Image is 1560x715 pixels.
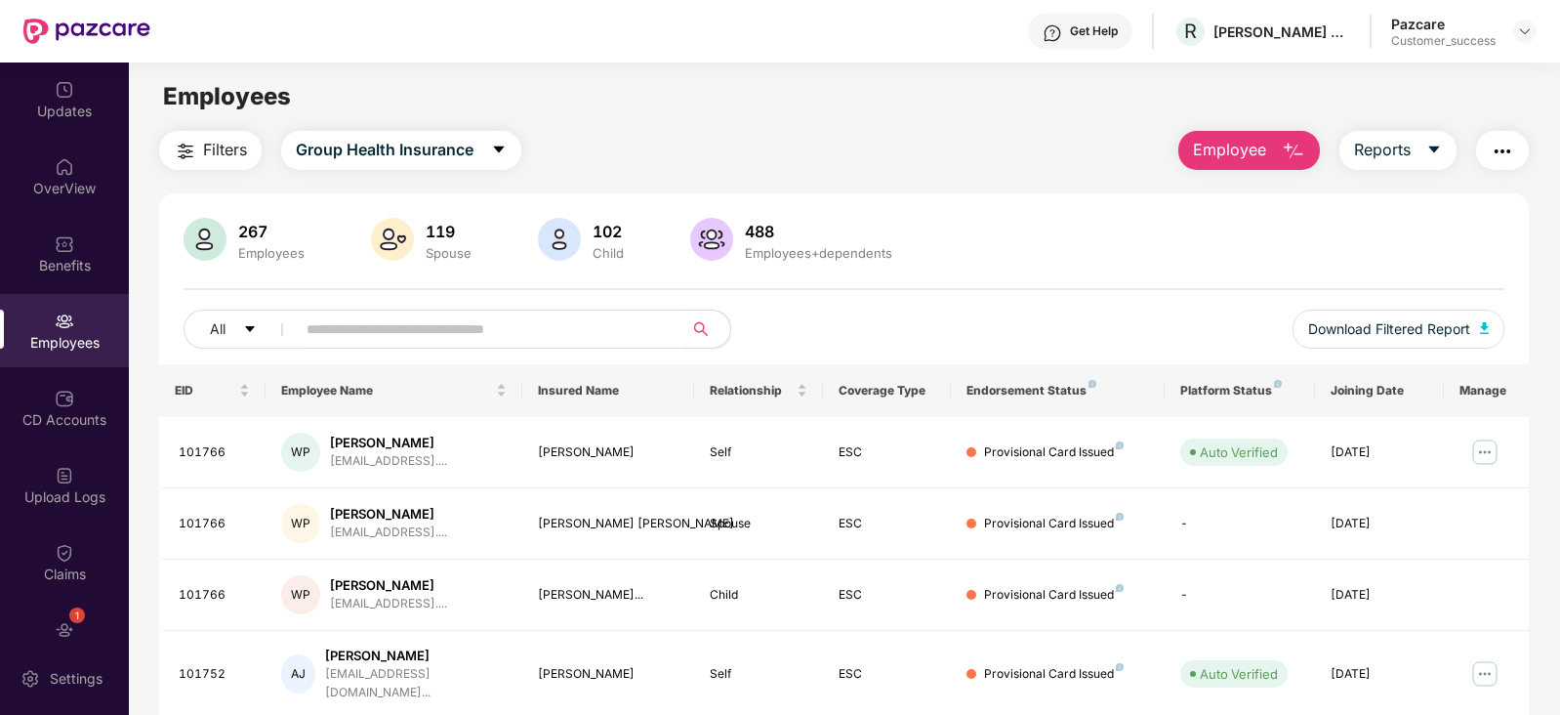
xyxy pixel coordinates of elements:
span: Employee [1193,138,1266,162]
div: 101766 [179,515,251,533]
div: Pazcare [1391,15,1496,33]
div: Settings [44,669,108,689]
div: [PERSON_NAME] [330,576,447,595]
div: [PERSON_NAME] [330,434,447,452]
td: - [1165,488,1315,560]
img: svg+xml;base64,PHN2ZyB4bWxucz0iaHR0cDovL3d3dy53My5vcmcvMjAwMC9zdmciIHdpZHRoPSI4IiBoZWlnaHQ9IjgiIH... [1116,513,1124,521]
th: Insured Name [522,364,693,417]
div: Employees+dependents [741,245,896,261]
span: EID [175,383,236,399]
img: svg+xml;base64,PHN2ZyB4bWxucz0iaHR0cDovL3d3dy53My5vcmcvMjAwMC9zdmciIHhtbG5zOnhsaW5rPSJodHRwOi8vd3... [1282,140,1305,163]
div: [DATE] [1331,515,1428,533]
span: search [682,321,720,337]
div: [PERSON_NAME] ENGINEERS PVT. LTD. [1213,22,1350,41]
div: ESC [839,443,936,462]
th: Joining Date [1315,364,1444,417]
div: [DATE] [1331,586,1428,605]
div: Child [710,586,807,605]
div: Auto Verified [1200,442,1278,462]
img: svg+xml;base64,PHN2ZyBpZD0iU2V0dGluZy0yMHgyMCIgeG1sbnM9Imh0dHA6Ly93d3cudzMub3JnLzIwMDAvc3ZnIiB3aW... [21,669,40,689]
img: svg+xml;base64,PHN2ZyB4bWxucz0iaHR0cDovL3d3dy53My5vcmcvMjAwMC9zdmciIHhtbG5zOnhsaW5rPSJodHRwOi8vd3... [690,218,733,261]
th: Employee Name [266,364,522,417]
img: svg+xml;base64,PHN2ZyBpZD0iQ0RfQWNjb3VudHMiIGRhdGEtbmFtZT0iQ0QgQWNjb3VudHMiIHhtbG5zPSJodHRwOi8vd3... [55,389,74,408]
div: 101752 [179,665,251,684]
div: 101766 [179,443,251,462]
th: Relationship [694,364,823,417]
div: [PERSON_NAME] [325,647,508,665]
img: svg+xml;base64,PHN2ZyB4bWxucz0iaHR0cDovL3d3dy53My5vcmcvMjAwMC9zdmciIHdpZHRoPSI4IiBoZWlnaHQ9IjgiIH... [1274,380,1282,388]
div: 267 [234,222,308,241]
img: svg+xml;base64,PHN2ZyB4bWxucz0iaHR0cDovL3d3dy53My5vcmcvMjAwMC9zdmciIHhtbG5zOnhsaW5rPSJodHRwOi8vd3... [184,218,226,261]
img: svg+xml;base64,PHN2ZyB4bWxucz0iaHR0cDovL3d3dy53My5vcmcvMjAwMC9zdmciIHdpZHRoPSI4IiBoZWlnaHQ9IjgiIH... [1116,442,1124,449]
span: R [1184,20,1197,43]
div: ESC [839,665,936,684]
img: svg+xml;base64,PHN2ZyBpZD0iQmVuZWZpdHMiIHhtbG5zPSJodHRwOi8vd3d3LnczLm9yZy8yMDAwL3N2ZyIgd2lkdGg9Ij... [55,234,74,254]
div: Provisional Card Issued [984,665,1124,684]
img: New Pazcare Logo [23,19,150,44]
div: 101766 [179,586,251,605]
button: search [682,310,731,349]
img: svg+xml;base64,PHN2ZyBpZD0iQ2xhaW0iIHhtbG5zPSJodHRwOi8vd3d3LnczLm9yZy8yMDAwL3N2ZyIgd2lkdGg9IjIwIi... [55,543,74,563]
span: All [210,318,226,340]
span: Download Filtered Report [1308,318,1470,340]
div: [PERSON_NAME] [330,505,447,524]
div: 119 [422,222,475,241]
img: svg+xml;base64,PHN2ZyBpZD0iSG9tZSIgeG1sbnM9Imh0dHA6Ly93d3cudzMub3JnLzIwMDAvc3ZnIiB3aWR0aD0iMjAiIG... [55,157,74,177]
th: Coverage Type [823,364,952,417]
div: Self [710,443,807,462]
span: Relationship [710,383,793,399]
div: ESC [839,515,936,533]
div: AJ [281,654,315,694]
span: Filters [203,138,247,162]
div: [EMAIL_ADDRESS].... [330,595,447,613]
th: Manage [1444,364,1530,417]
span: caret-down [243,322,257,338]
div: ESC [839,586,936,605]
button: Group Health Insurancecaret-down [281,131,521,170]
div: Self [710,665,807,684]
div: [PERSON_NAME] [PERSON_NAME] [538,515,677,533]
img: svg+xml;base64,PHN2ZyB4bWxucz0iaHR0cDovL3d3dy53My5vcmcvMjAwMC9zdmciIHhtbG5zOnhsaW5rPSJodHRwOi8vd3... [1480,322,1490,334]
img: svg+xml;base64,PHN2ZyBpZD0iSGVscC0zMngzMiIgeG1sbnM9Imh0dHA6Ly93d3cudzMub3JnLzIwMDAvc3ZnIiB3aWR0aD... [1043,23,1062,43]
button: Allcaret-down [184,310,303,349]
div: Spouse [422,245,475,261]
div: [EMAIL_ADDRESS].... [330,452,447,471]
div: [EMAIL_ADDRESS].... [330,524,447,542]
img: svg+xml;base64,PHN2ZyB4bWxucz0iaHR0cDovL3d3dy53My5vcmcvMjAwMC9zdmciIHdpZHRoPSIyNCIgaGVpZ2h0PSIyNC... [1491,140,1514,163]
button: Filters [159,131,262,170]
img: svg+xml;base64,PHN2ZyB4bWxucz0iaHR0cDovL3d3dy53My5vcmcvMjAwMC9zdmciIHhtbG5zOnhsaW5rPSJodHRwOi8vd3... [371,218,414,261]
button: Reportscaret-down [1339,131,1457,170]
div: Platform Status [1180,383,1299,399]
th: EID [159,364,267,417]
img: manageButton [1469,658,1500,690]
img: manageButton [1469,437,1500,468]
div: 488 [741,222,896,241]
div: [DATE] [1331,665,1428,684]
img: svg+xml;base64,PHN2ZyB4bWxucz0iaHR0cDovL3d3dy53My5vcmcvMjAwMC9zdmciIHdpZHRoPSIyNCIgaGVpZ2h0PSIyNC... [174,140,197,163]
div: WP [281,433,320,472]
img: svg+xml;base64,PHN2ZyBpZD0iVXBsb2FkX0xvZ3MiIGRhdGEtbmFtZT0iVXBsb2FkIExvZ3MiIHhtbG5zPSJodHRwOi8vd3... [55,466,74,485]
td: - [1165,560,1315,631]
img: svg+xml;base64,PHN2ZyBpZD0iRW5kb3JzZW1lbnRzIiB4bWxucz0iaHR0cDovL3d3dy53My5vcmcvMjAwMC9zdmciIHdpZH... [55,620,74,640]
div: Provisional Card Issued [984,586,1124,605]
span: caret-down [1426,142,1442,159]
img: svg+xml;base64,PHN2ZyBpZD0iRW1wbG95ZWVzIiB4bWxucz0iaHR0cDovL3d3dy53My5vcmcvMjAwMC9zdmciIHdpZHRoPS... [55,312,74,331]
div: [DATE] [1331,443,1428,462]
span: Group Health Insurance [296,138,473,162]
div: Provisional Card Issued [984,443,1124,462]
img: svg+xml;base64,PHN2ZyB4bWxucz0iaHR0cDovL3d3dy53My5vcmcvMjAwMC9zdmciIHhtbG5zOnhsaW5rPSJodHRwOi8vd3... [538,218,581,261]
div: [EMAIL_ADDRESS][DOMAIN_NAME]... [325,665,508,702]
div: 102 [589,222,628,241]
div: 1 [69,608,85,623]
div: Get Help [1070,23,1118,39]
img: svg+xml;base64,PHN2ZyBpZD0iVXBkYXRlZCIgeG1sbnM9Imh0dHA6Ly93d3cudzMub3JnLzIwMDAvc3ZnIiB3aWR0aD0iMj... [55,80,74,100]
img: svg+xml;base64,PHN2ZyBpZD0iRHJvcGRvd24tMzJ4MzIiIHhtbG5zPSJodHRwOi8vd3d3LnczLm9yZy8yMDAwL3N2ZyIgd2... [1517,23,1533,39]
div: WP [281,504,320,543]
div: Customer_success [1391,33,1496,49]
div: Employees [234,245,308,261]
div: Endorsement Status [966,383,1149,399]
span: Employee Name [281,383,492,399]
img: svg+xml;base64,PHN2ZyB4bWxucz0iaHR0cDovL3d3dy53My5vcmcvMjAwMC9zdmciIHdpZHRoPSI4IiBoZWlnaHQ9IjgiIH... [1088,380,1096,388]
span: caret-down [491,142,507,159]
div: [PERSON_NAME] [538,665,677,684]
